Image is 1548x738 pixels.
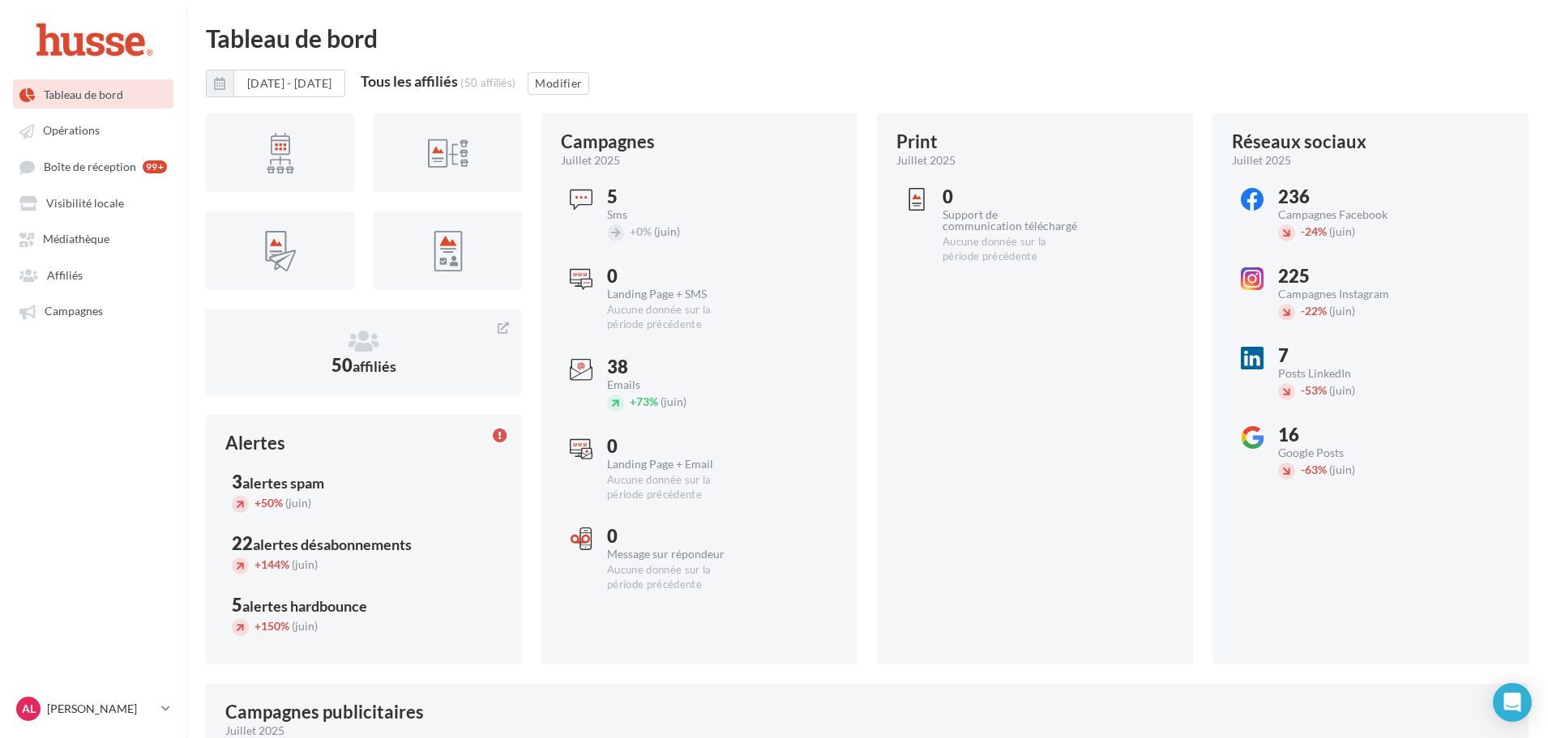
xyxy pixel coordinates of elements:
[607,303,742,332] div: Aucune donnée sur la période précédente
[607,459,742,470] div: Landing Page + Email
[1278,447,1413,459] div: Google Posts
[1232,152,1291,169] span: juillet 2025
[1329,304,1355,318] span: (juin)
[1278,368,1413,379] div: Posts LinkedIn
[292,619,318,633] span: (juin)
[607,527,742,545] div: 0
[1493,683,1532,722] div: Open Intercom Messenger
[607,437,742,455] div: 0
[630,224,652,238] span: 0%
[10,188,177,217] a: Visibilité locale
[232,473,496,491] div: 3
[654,224,680,238] span: (juin)
[206,70,345,97] button: [DATE] - [DATE]
[1301,383,1327,397] span: 53%
[943,188,1078,206] div: 0
[1301,463,1305,476] span: -
[44,160,136,173] span: Boîte de réception
[254,557,289,571] span: 144%
[10,296,177,325] a: Campagnes
[1329,224,1355,238] span: (juin)
[10,79,177,109] a: Tableau de bord
[1329,383,1355,397] span: (juin)
[607,358,742,376] div: 38
[1278,267,1413,285] div: 225
[1329,463,1355,476] span: (juin)
[254,619,289,633] span: 150%
[607,473,742,502] div: Aucune donnée sur la période précédente
[896,133,938,151] div: Print
[242,476,324,490] div: alertes spam
[353,357,396,375] span: affiliés
[47,268,83,282] span: Affiliés
[1301,463,1327,476] span: 63%
[1278,347,1413,365] div: 7
[22,701,36,717] span: AL
[607,209,742,220] div: Sms
[607,267,742,285] div: 0
[607,188,742,206] div: 5
[607,288,742,300] div: Landing Page + SMS
[630,224,636,238] span: +
[630,395,658,408] span: 73%
[46,196,124,210] span: Visibilité locale
[225,434,285,452] div: Alertes
[1278,209,1413,220] div: Campagnes Facebook
[242,599,367,613] div: alertes hardbounce
[331,354,396,376] span: 50
[47,701,155,717] p: [PERSON_NAME]
[1301,383,1305,397] span: -
[1278,426,1413,444] div: 16
[528,72,589,95] button: Modifier
[254,496,261,510] span: +
[43,124,100,138] span: Opérations
[13,693,173,724] a: AL [PERSON_NAME]
[1301,304,1305,318] span: -
[206,26,1529,50] div: Tableau de bord
[460,76,515,89] div: (50 affiliés)
[233,70,345,97] button: [DATE] - [DATE]
[943,209,1078,232] div: Support de communication téléchargé
[1232,133,1366,151] div: Réseaux sociaux
[1301,304,1327,318] span: 22%
[607,563,742,592] div: Aucune donnée sur la période précédente
[607,548,742,560] div: Message sur répondeur
[561,152,620,169] span: juillet 2025
[254,557,261,571] span: +
[254,619,261,633] span: +
[561,133,655,151] div: Campagnes
[232,535,496,552] div: 22
[292,557,318,571] span: (juin)
[361,74,458,88] div: Tous les affiliés
[10,260,177,289] a: Affiliés
[143,160,167,173] div: 99+
[225,703,424,721] div: Campagnes publicitaires
[1278,188,1413,206] div: 236
[10,115,177,144] a: Opérations
[896,152,956,169] span: juillet 2025
[253,537,412,552] div: alertes désabonnements
[630,395,636,408] span: +
[45,305,103,318] span: Campagnes
[1301,224,1327,238] span: 24%
[1301,224,1305,238] span: -
[607,379,742,390] div: Emails
[10,224,177,253] a: Médiathèque
[10,151,177,181] a: Boîte de réception 99+
[285,496,311,510] span: (juin)
[943,235,1078,264] div: Aucune donnée sur la période précédente
[44,87,123,101] span: Tableau de bord
[43,232,109,246] span: Médiathèque
[1278,288,1413,300] div: Campagnes Instagram
[254,496,283,510] span: 50%
[661,395,686,408] span: (juin)
[232,596,496,614] div: 5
